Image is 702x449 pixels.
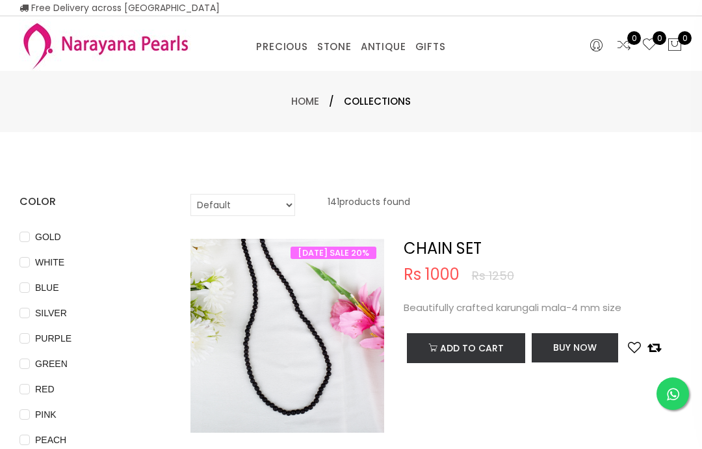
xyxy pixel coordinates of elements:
button: Buy Now [532,333,618,362]
button: Add to cart [407,333,525,363]
span: 0 [627,31,641,45]
span: Free Delivery across [GEOGRAPHIC_DATA] [19,1,220,14]
button: 0 [667,37,682,54]
span: GOLD [30,230,66,244]
span: Rs 1250 [472,270,514,282]
a: STONE [317,37,352,57]
a: ANTIQUE [361,37,406,57]
span: 0 [678,31,692,45]
span: PINK [30,407,62,422]
button: Add to wishlist [628,340,641,355]
p: Beautifully crafted karungali mala-4 mm size [404,299,682,317]
span: / [329,94,334,109]
h4: COLOR [19,194,171,210]
span: [DATE] SALE 20% [291,247,376,259]
span: WHITE [30,255,70,269]
a: CHAIN SET [404,238,482,259]
a: 0 [642,37,657,54]
span: RED [30,382,60,396]
a: Home [291,94,319,108]
span: 0 [653,31,666,45]
span: PEACH [30,433,71,447]
span: Rs 1000 [404,267,460,282]
p: 141 products found [328,194,410,216]
span: GREEN [30,357,73,371]
a: 0 [616,37,632,54]
span: Collections [344,94,411,109]
a: PRECIOUS [256,37,307,57]
span: PURPLE [30,331,77,346]
span: SILVER [30,306,72,320]
a: GIFTS [415,37,446,57]
span: BLUE [30,280,64,295]
button: Add to compare [647,340,661,355]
